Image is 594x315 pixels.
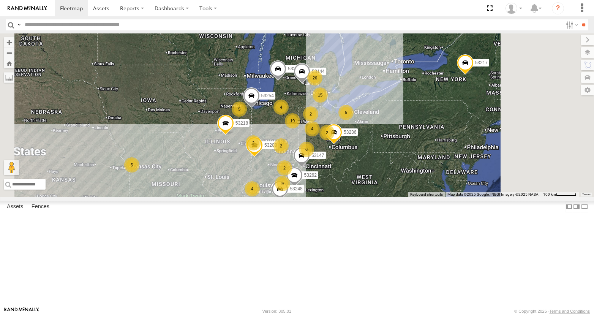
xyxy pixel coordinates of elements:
[277,160,292,176] div: 2
[563,19,579,30] label: Search Filter Options
[4,47,14,58] button: Zoom out
[319,125,335,140] div: 2
[311,153,324,158] span: 53147
[573,201,580,212] label: Dock Summary Table to the Right
[232,101,247,117] div: 5
[503,3,525,14] div: Miky Transport
[581,85,594,95] label: Map Settings
[338,105,354,120] div: 5
[285,113,300,128] div: 19
[4,307,39,315] a: Visit our Website
[261,93,274,98] span: 53254
[552,2,564,14] i: ?
[245,181,260,196] div: 4
[4,58,14,68] button: Zoom Home
[16,19,22,30] label: Search Query
[4,160,19,175] button: Drag Pegman onto the map to open Street View
[290,186,302,192] span: 53248
[262,309,291,313] div: Version: 305.01
[275,176,290,191] div: 9
[4,37,14,47] button: Zoom in
[304,173,317,178] span: 53262
[273,138,289,154] div: 2
[4,72,14,83] label: Measure
[307,70,322,85] div: 26
[264,142,277,148] span: 53208
[235,120,248,126] span: 53218
[312,69,324,74] span: 53144
[288,66,300,71] span: 53235
[447,192,539,196] span: Map data ©2025 Google, INEGI Imagery ©2025 NASA
[8,6,47,11] img: rand-logo.svg
[28,201,53,212] label: Fences
[541,192,579,197] button: Map Scale: 100 km per 50 pixels
[305,121,320,136] div: 4
[273,100,289,115] div: 4
[565,201,573,212] label: Dock Summary Table to the Left
[550,309,590,313] a: Terms and Conditions
[543,192,556,196] span: 100 km
[124,157,139,173] div: 5
[3,201,27,212] label: Assets
[303,106,318,122] div: 2
[514,309,590,313] div: © Copyright 2025 -
[583,193,591,196] a: Terms
[299,142,314,157] div: 6
[246,135,261,150] div: 2
[581,201,588,212] label: Hide Summary Table
[475,60,488,65] span: 53217
[313,87,328,103] div: 15
[410,192,443,197] button: Keyboard shortcuts
[344,129,356,135] span: 53236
